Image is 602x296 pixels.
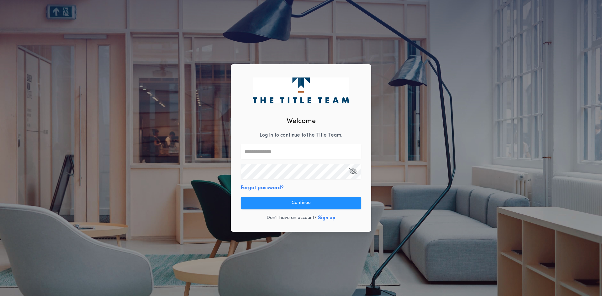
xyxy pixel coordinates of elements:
img: logo [253,77,349,103]
p: Log in to continue to The Title Team . [260,132,342,139]
button: Forgot password? [241,184,284,192]
button: Sign up [318,214,335,222]
h2: Welcome [287,116,316,127]
button: Continue [241,197,361,209]
p: Don't have an account? [267,215,317,221]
